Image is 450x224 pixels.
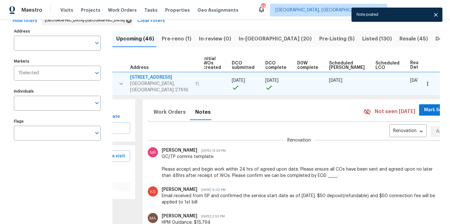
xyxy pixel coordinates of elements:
[148,147,158,157] img: Nicholas Russell
[135,15,167,27] button: Clear Filters
[162,148,197,153] span: [PERSON_NAME]
[148,186,158,197] img: Kiran Seetharaman
[137,17,165,25] span: Clear Filters
[13,17,37,25] span: Hide filters
[162,34,191,43] span: Pre-reno (1)
[14,89,101,93] label: Individuals
[265,61,286,70] span: DCO complete
[275,7,373,13] span: [GEOGRAPHIC_DATA], [GEOGRAPHIC_DATA] + 3
[81,7,100,13] span: Projects
[375,108,415,115] span: Not seen [DATE]
[199,34,231,43] span: In-review (0)
[14,29,101,33] label: Address
[197,7,238,13] span: Geo Assignments
[130,65,149,70] span: Address
[232,78,245,83] span: [DATE]
[93,69,101,77] button: Open
[329,78,342,83] span: [DATE]
[195,108,211,117] span: Notes
[144,8,158,12] span: Tasks
[410,78,423,83] span: [DATE]
[329,61,365,70] span: Scheduled [PERSON_NAME]
[42,15,133,25] div: [GEOGRAPHIC_DATA]-[GEOGRAPHIC_DATA]
[14,119,101,123] label: Flags
[197,215,225,218] span: [DATE] 2:52 PM
[319,34,355,43] span: Pre-Listing (5)
[10,15,40,27] button: Hide filters
[399,34,428,43] span: Resale (45)
[148,213,158,223] img: Muzammil Ahamedhussain
[162,187,197,192] span: [PERSON_NAME]
[287,137,311,143] span: Renovation
[265,78,279,83] span: [DATE]
[410,61,424,70] span: Ready Date
[424,106,447,114] span: Mark Seen
[153,108,186,117] span: Work Orders
[130,81,192,93] span: [GEOGRAPHIC_DATA], [GEOGRAPHIC_DATA] 27616
[362,34,392,43] span: Listed (130)
[389,126,427,136] div: Renovation
[14,59,101,63] label: Markets
[197,188,225,191] span: [DATE] 5:03 PM
[105,111,125,123] button: Gate
[93,129,101,137] button: Open
[165,7,190,13] span: Properties
[375,61,399,70] span: Scheduled LCO
[130,74,192,81] span: [STREET_ADDRESS]
[297,61,318,70] span: D0W complete
[162,154,438,179] div: GC/TP comms template: Please accept and begin work within 24 hrs of agreed upon date. Please ensu...
[261,4,265,10] div: 63
[162,214,197,218] span: [PERSON_NAME]
[402,7,441,13] span: [PERSON_NAME]
[21,7,42,13] span: Maestro
[45,17,127,23] span: [GEOGRAPHIC_DATA]-[GEOGRAPHIC_DATA]
[60,7,73,13] span: Visits
[203,57,221,70] span: Initial WOs created
[232,61,255,70] span: DCO submitted
[107,113,122,121] span: Gate
[18,70,39,76] span: 1 Selected
[108,7,137,13] span: Work Orders
[93,99,101,107] button: Open
[197,149,226,152] span: [DATE] 12:26 PM
[116,34,154,43] span: Upcoming (46)
[239,34,312,43] span: In-[GEOGRAPHIC_DATA] (20)
[93,39,101,47] button: Open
